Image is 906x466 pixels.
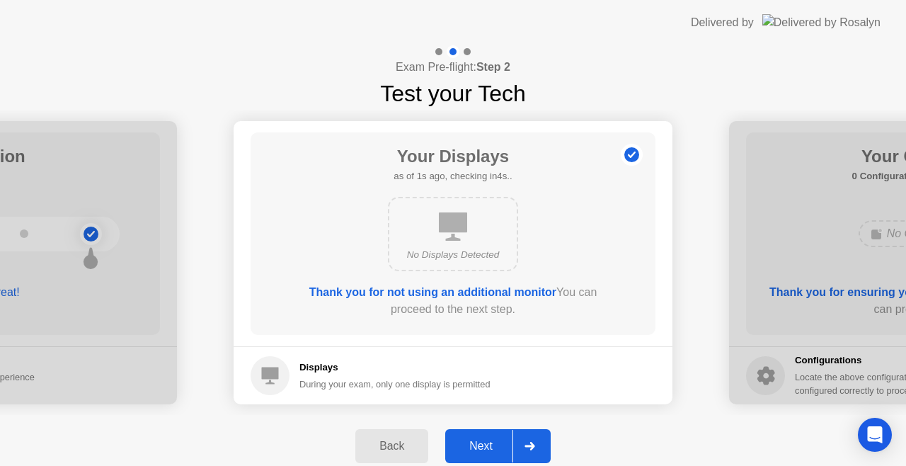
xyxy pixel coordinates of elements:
div: Open Intercom Messenger [858,418,892,452]
img: Delivered by Rosalyn [762,14,881,30]
h1: Your Displays [394,144,512,169]
button: Back [355,429,428,463]
h1: Test your Tech [380,76,526,110]
div: Back [360,440,424,453]
b: Step 2 [476,61,510,73]
div: No Displays Detected [401,248,505,262]
div: During your exam, only one display is permitted [299,377,491,391]
h5: as of 1s ago, checking in4s.. [394,169,512,183]
button: Next [445,429,551,463]
h5: Displays [299,360,491,375]
div: Next [449,440,512,453]
div: Delivered by [691,14,754,31]
h4: Exam Pre-flight: [396,59,510,76]
div: You can proceed to the next step. [291,284,615,318]
b: Thank you for not using an additional monitor [309,286,556,298]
